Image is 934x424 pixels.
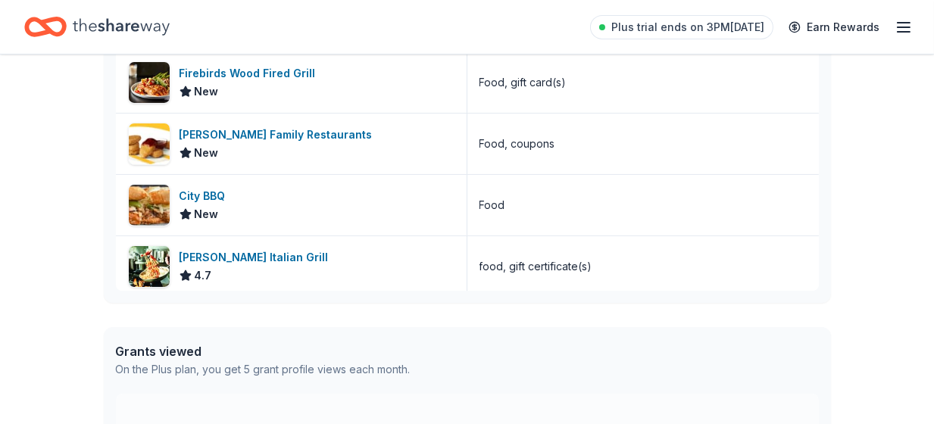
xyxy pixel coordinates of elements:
[24,9,170,45] a: Home
[116,360,411,379] div: On the Plus plan, you get 5 grant profile views each month.
[180,64,322,83] div: Firebirds Wood Fired Grill
[180,187,232,205] div: City BBQ
[129,123,170,164] img: Image for Kilroy Family Restaurants
[180,126,379,144] div: [PERSON_NAME] Family Restaurants
[195,83,219,101] span: New
[180,248,335,267] div: [PERSON_NAME] Italian Grill
[590,15,773,39] a: Plus trial ends on 3PM[DATE]
[195,205,219,223] span: New
[479,257,592,276] div: food, gift certificate(s)
[479,135,555,153] div: Food, coupons
[611,18,764,36] span: Plus trial ends on 3PM[DATE]
[129,62,170,103] img: Image for Firebirds Wood Fired Grill
[129,185,170,226] img: Image for City BBQ
[479,73,567,92] div: Food, gift card(s)
[195,267,212,285] span: 4.7
[129,246,170,287] img: Image for Carrabba's Italian Grill
[116,342,411,360] div: Grants viewed
[479,196,505,214] div: Food
[779,14,889,41] a: Earn Rewards
[195,144,219,162] span: New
